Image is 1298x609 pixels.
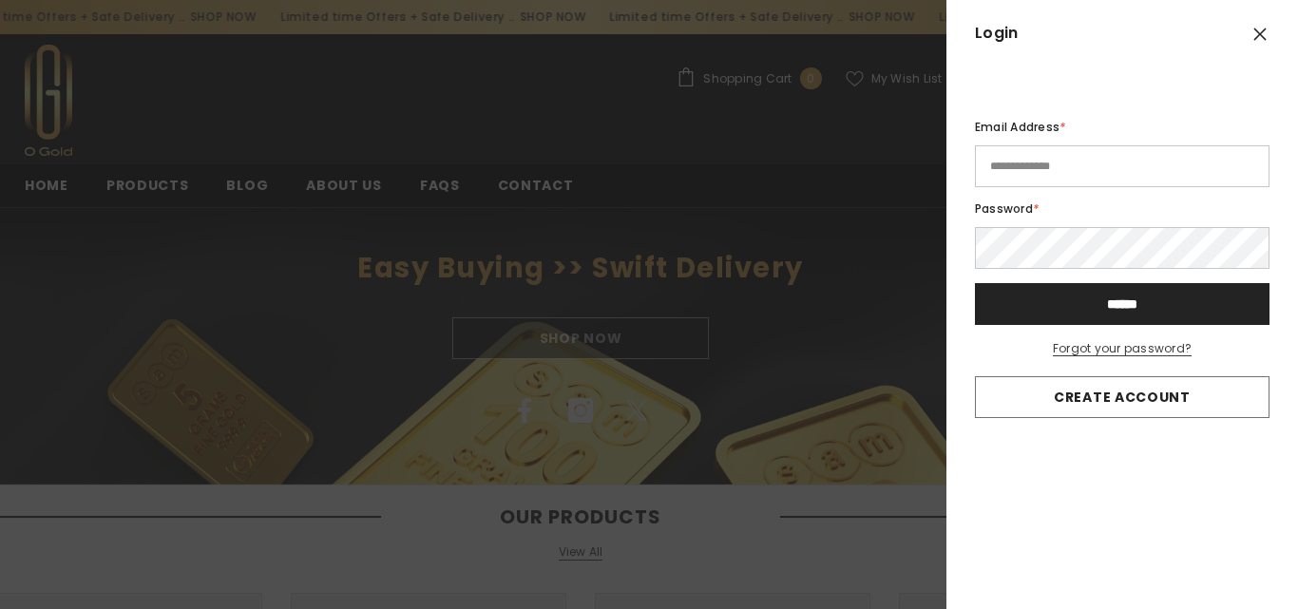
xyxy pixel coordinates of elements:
[1241,15,1279,53] button: Close
[1053,340,1192,356] span: Forgot your password?
[975,23,1269,44] span: Login
[975,117,1269,138] label: Email Address
[975,65,1269,112] iframe: Social Login
[975,376,1269,418] a: Create account
[975,199,1269,219] label: Password
[1053,338,1192,359] a: Forgot your password?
